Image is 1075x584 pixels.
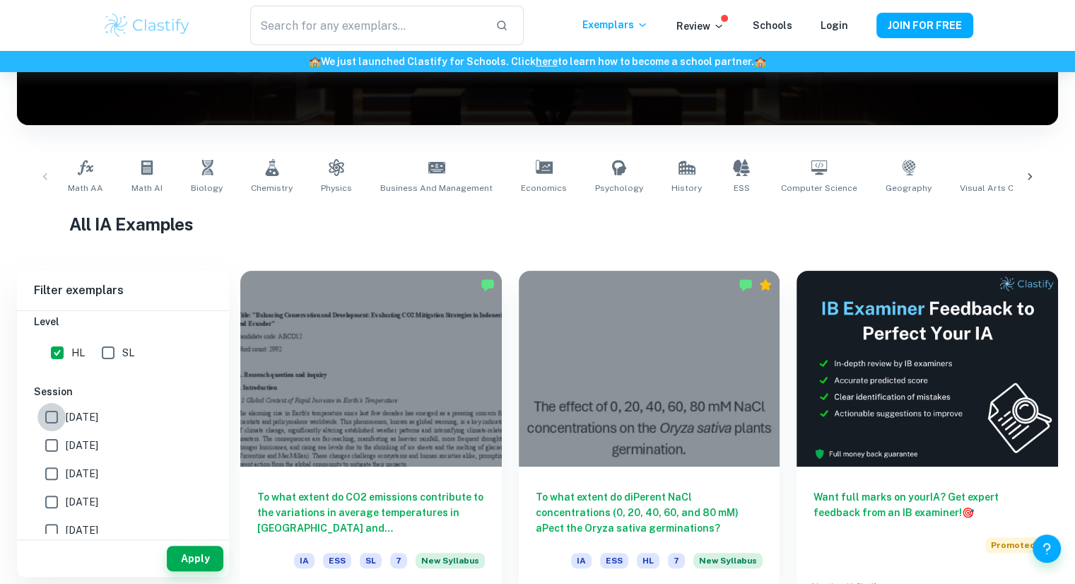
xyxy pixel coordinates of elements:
[536,489,763,536] h6: To what extent do diPerent NaCl concentrations (0, 20, 40, 60, and 80 mM) aPect the Oryza sativa ...
[571,553,592,568] span: IA
[813,489,1041,520] h6: Want full marks on your IA ? Get expert feedback from an IB examiner!
[167,546,223,571] button: Apply
[582,17,648,33] p: Exemplars
[360,553,382,568] span: SL
[68,182,103,194] span: Math AA
[69,211,1006,237] h1: All IA Examples
[637,553,659,568] span: HL
[66,409,98,425] span: [DATE]
[781,182,857,194] span: Computer Science
[321,182,352,194] span: Physics
[600,553,628,568] span: ESS
[71,345,85,361] span: HL
[66,494,98,510] span: [DATE]
[758,278,773,292] div: Premium
[693,553,763,577] div: Starting from the May 2026 session, the ESS IA requirements have changed. We created this exempla...
[66,522,98,538] span: [DATE]
[876,13,973,38] button: JOIN FOR FREE
[886,182,932,194] span: Geography
[257,489,485,536] h6: To what extent do CO2 emissions contribute to the variations in average temperatures in [GEOGRAPH...
[481,278,495,292] img: Marked
[102,11,192,40] img: Clastify logo
[17,271,229,310] h6: Filter exemplars
[191,182,223,194] span: Biology
[693,553,763,568] span: New Syllabus
[676,18,724,34] p: Review
[821,20,848,31] a: Login
[753,20,792,31] a: Schools
[416,553,485,568] span: New Syllabus
[3,54,1072,69] h6: We just launched Clastify for Schools. Click to learn how to become a school partner.
[416,553,485,577] div: Starting from the May 2026 session, the ESS IA requirements have changed. We created this exempla...
[734,182,750,194] span: ESS
[323,553,351,568] span: ESS
[122,345,134,361] span: SL
[294,553,315,568] span: IA
[131,182,163,194] span: Math AI
[668,553,685,568] span: 7
[754,56,766,67] span: 🏫
[521,182,567,194] span: Economics
[536,56,558,67] a: here
[250,6,483,45] input: Search for any exemplars...
[962,507,974,518] span: 🎯
[34,384,212,399] h6: Session
[671,182,702,194] span: History
[1033,535,1061,563] button: Help and Feedback
[251,182,293,194] span: Chemistry
[739,278,753,292] img: Marked
[595,182,643,194] span: Psychology
[66,438,98,453] span: [DATE]
[985,537,1041,553] span: Promoted
[309,56,321,67] span: 🏫
[797,271,1058,467] img: Thumbnail
[380,182,493,194] span: Business and Management
[66,466,98,481] span: [DATE]
[34,314,212,329] h6: Level
[390,553,407,568] span: 7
